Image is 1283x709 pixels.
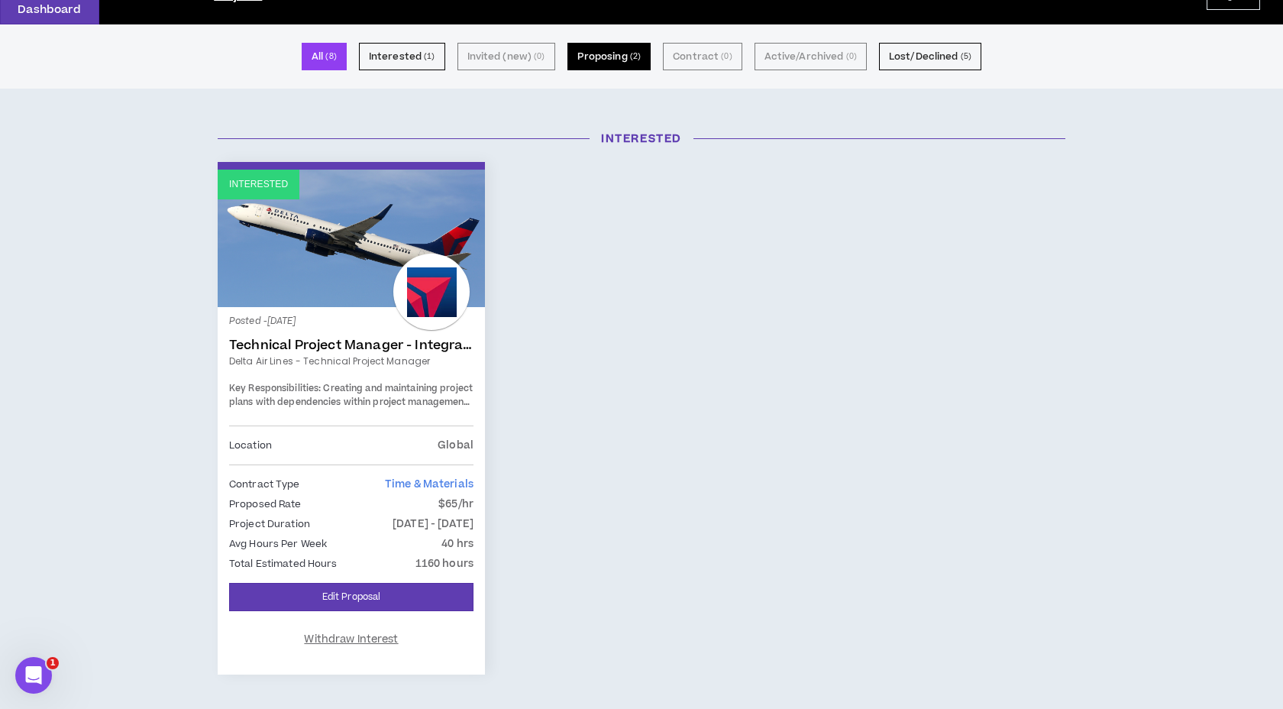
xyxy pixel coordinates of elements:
[15,657,52,694] iframe: Intercom live chat
[457,43,555,70] button: Invited (new) (0)
[229,382,473,422] span: Creating and maintaining project plans with dependencies within project management tool, Workfront
[229,476,300,493] p: Contract Type
[438,437,473,454] p: Global
[229,437,272,454] p: Location
[229,516,310,533] p: Project Duration
[438,496,473,513] p: $65/hr
[18,2,81,18] p: Dashboard
[424,50,435,63] small: ( 1 )
[385,477,473,492] span: Time & Materials
[630,50,641,63] small: ( 2 )
[229,338,473,353] a: Technical Project Manager - Integrated Operations
[441,536,473,552] p: 40 hrs
[229,382,321,395] strong: Key Responsibilities:
[663,43,742,70] button: Contract (0)
[304,633,398,647] span: Withdraw Interest
[415,555,473,572] p: 1160 hours
[229,496,302,513] p: Proposed Rate
[359,43,445,70] button: Interested (1)
[325,50,336,63] small: ( 8 )
[229,354,473,368] a: Delta Air Lines - Technical Project Manager
[229,583,473,611] a: Edit Proposal
[229,623,473,656] button: Withdraw Interest
[229,536,327,552] p: Avg Hours Per Week
[534,50,545,63] small: ( 0 )
[846,50,857,63] small: ( 0 )
[302,43,347,70] button: All (8)
[229,315,473,329] p: Posted - [DATE]
[961,50,971,63] small: ( 5 )
[879,43,981,70] button: Lost/Declined (5)
[567,43,651,70] button: Proposing (2)
[47,657,59,669] span: 1
[218,170,485,307] a: Interested
[229,555,338,572] p: Total Estimated Hours
[229,177,288,192] p: Interested
[393,516,473,533] p: [DATE] - [DATE]
[755,43,867,70] button: Active/Archived (0)
[206,131,1077,147] h3: Interested
[721,50,732,63] small: ( 0 )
